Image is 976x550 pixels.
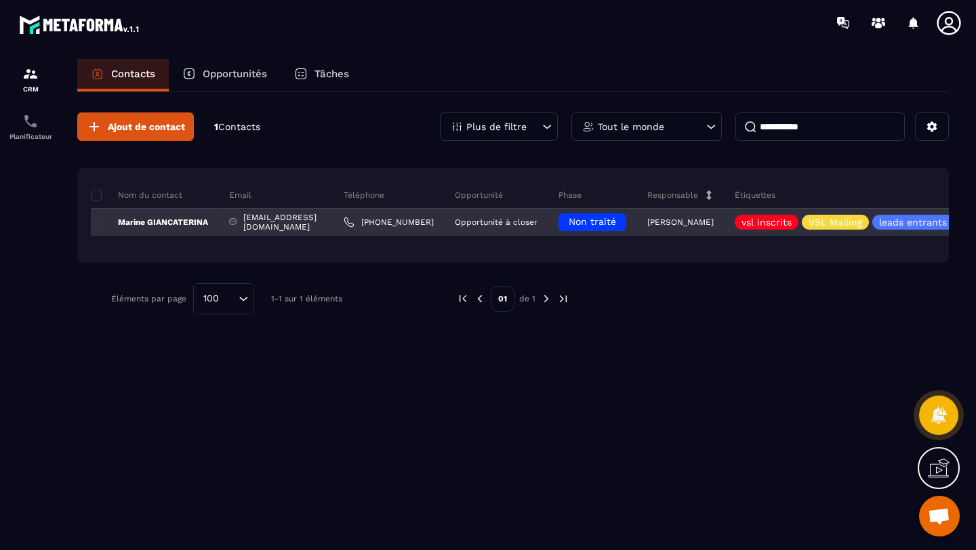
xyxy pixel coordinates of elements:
a: Tâches [281,59,363,91]
p: Responsable [647,190,698,200]
p: leads entrants vsl [879,217,962,227]
a: schedulerschedulerPlanificateur [3,103,58,150]
p: Nom du contact [91,190,182,200]
p: VSL Mailing [809,217,862,227]
div: Search for option [193,283,254,314]
p: Contacts [111,68,155,80]
img: formation [22,66,39,82]
p: vsl inscrits [741,217,792,227]
button: Ajout de contact [77,112,194,141]
a: formationformationCRM [3,56,58,103]
p: Phase [558,190,582,200]
p: Marine GIANCATERINA [91,217,208,228]
input: Search for option [224,291,235,306]
span: Ajout de contact [108,120,185,133]
a: Opportunités [169,59,281,91]
img: logo [19,12,141,37]
p: Étiquettes [735,190,775,200]
p: 01 [491,286,514,312]
span: 100 [199,291,224,306]
p: 1 [214,121,260,133]
img: next [540,293,552,305]
p: Plus de filtre [466,122,527,131]
img: prev [474,293,486,305]
p: Email [229,190,251,200]
a: [PHONE_NUMBER] [344,217,434,228]
p: Opportunités [203,68,267,80]
p: Opportunité à closer [455,217,537,227]
img: scheduler [22,113,39,129]
span: Non traité [569,216,616,227]
p: [PERSON_NAME] [647,217,714,227]
a: Contacts [77,59,169,91]
p: Opportunité [455,190,503,200]
div: Ouvrir le chat [919,496,960,536]
img: prev [457,293,469,305]
p: Téléphone [344,190,384,200]
p: Tout le monde [598,122,664,131]
img: next [557,293,569,305]
span: Contacts [218,121,260,132]
p: CRM [3,85,58,93]
p: Éléments par page [111,294,186,303]
p: 1-1 sur 1 éléments [271,294,342,303]
p: Tâches [314,68,349,80]
p: de 1 [519,293,535,304]
p: Planificateur [3,133,58,140]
